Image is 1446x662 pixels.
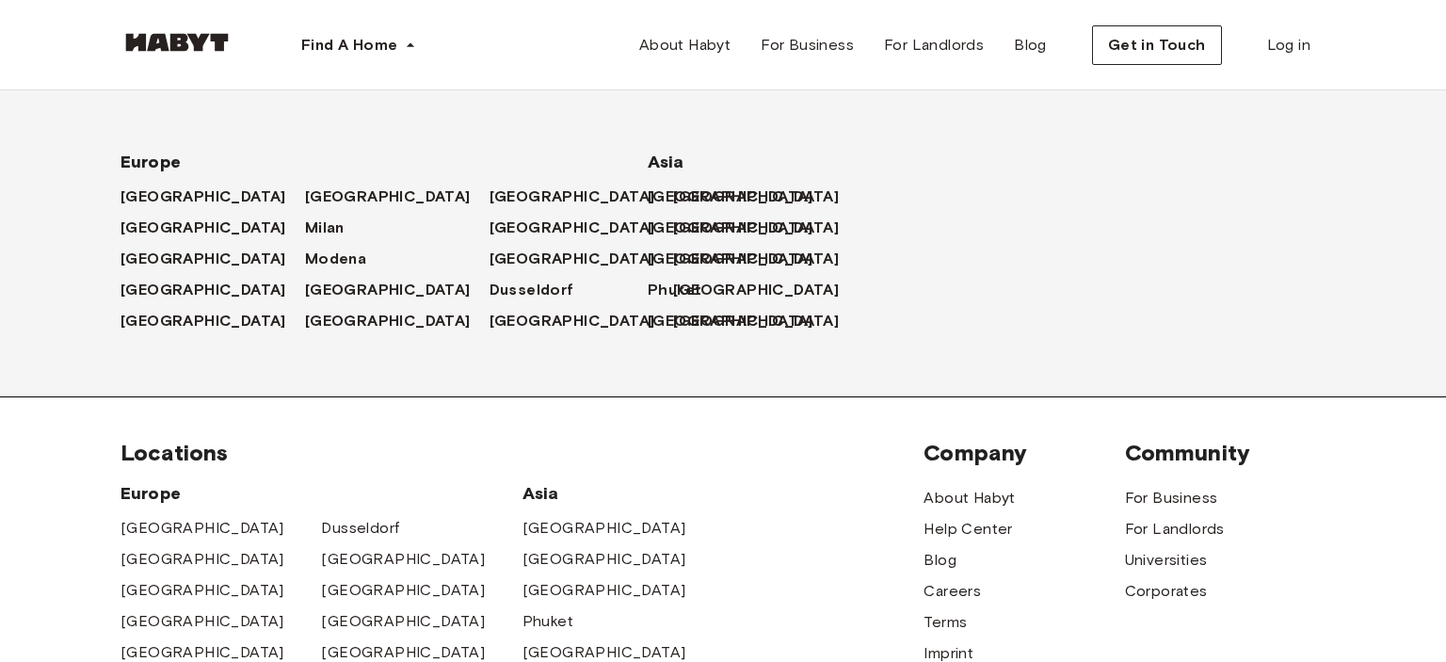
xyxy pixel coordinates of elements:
[522,548,686,571] a: [GEOGRAPHIC_DATA]
[120,482,522,505] span: Europe
[120,310,286,332] span: [GEOGRAPHIC_DATA]
[305,279,471,301] span: [GEOGRAPHIC_DATA]
[490,217,655,239] span: [GEOGRAPHIC_DATA]
[490,279,574,301] span: Dusseldorf
[120,610,284,633] a: [GEOGRAPHIC_DATA]
[522,579,686,602] span: [GEOGRAPHIC_DATA]
[120,579,284,602] a: [GEOGRAPHIC_DATA]
[648,248,832,270] a: [GEOGRAPHIC_DATA]
[305,186,490,208] a: [GEOGRAPHIC_DATA]
[305,248,385,270] a: Modena
[648,310,813,332] span: [GEOGRAPHIC_DATA]
[648,217,832,239] a: [GEOGRAPHIC_DATA]
[120,248,286,270] span: [GEOGRAPHIC_DATA]
[924,580,981,603] a: Careers
[673,279,839,301] span: [GEOGRAPHIC_DATA]
[305,279,490,301] a: [GEOGRAPHIC_DATA]
[301,34,397,57] span: Find A Home
[522,610,573,633] a: Phuket
[673,310,858,332] a: [GEOGRAPHIC_DATA]
[924,487,1015,509] a: About Habyt
[120,279,305,301] a: [GEOGRAPHIC_DATA]
[120,217,286,239] span: [GEOGRAPHIC_DATA]
[120,439,924,467] span: Locations
[924,439,1124,467] span: Company
[648,310,832,332] a: [GEOGRAPHIC_DATA]
[305,248,366,270] span: Modena
[490,310,655,332] span: [GEOGRAPHIC_DATA]
[1125,580,1208,603] a: Corporates
[490,186,674,208] a: [GEOGRAPHIC_DATA]
[1125,487,1218,509] span: For Business
[522,482,723,505] span: Asia
[673,248,858,270] a: [GEOGRAPHIC_DATA]
[673,279,858,301] a: [GEOGRAPHIC_DATA]
[120,186,286,208] span: [GEOGRAPHIC_DATA]
[648,151,798,173] span: Asia
[120,279,286,301] span: [GEOGRAPHIC_DATA]
[761,34,854,57] span: For Business
[522,517,686,540] span: [GEOGRAPHIC_DATA]
[490,248,674,270] a: [GEOGRAPHIC_DATA]
[924,611,967,634] a: Terms
[490,279,593,301] a: Dusseldorf
[120,248,305,270] a: [GEOGRAPHIC_DATA]
[120,310,305,332] a: [GEOGRAPHIC_DATA]
[648,279,701,301] span: Phuket
[305,310,490,332] a: [GEOGRAPHIC_DATA]
[321,517,399,540] a: Dusseldorf
[305,217,363,239] a: Milan
[1092,25,1222,65] button: Get in Touch
[924,549,956,572] a: Blog
[884,34,984,57] span: For Landlords
[869,26,999,64] a: For Landlords
[120,151,587,173] span: Europe
[490,217,674,239] a: [GEOGRAPHIC_DATA]
[321,579,485,602] a: [GEOGRAPHIC_DATA]
[1252,26,1325,64] a: Log in
[648,217,813,239] span: [GEOGRAPHIC_DATA]
[490,248,655,270] span: [GEOGRAPHIC_DATA]
[624,26,746,64] a: About Habyt
[305,186,471,208] span: [GEOGRAPHIC_DATA]
[120,517,284,540] a: [GEOGRAPHIC_DATA]
[1014,34,1047,57] span: Blog
[120,217,305,239] a: [GEOGRAPHIC_DATA]
[305,217,345,239] span: Milan
[648,279,720,301] a: Phuket
[639,34,731,57] span: About Habyt
[1108,34,1206,57] span: Get in Touch
[1125,439,1325,467] span: Community
[490,186,655,208] span: [GEOGRAPHIC_DATA]
[673,186,858,208] a: [GEOGRAPHIC_DATA]
[321,548,485,571] a: [GEOGRAPHIC_DATA]
[120,548,284,571] a: [GEOGRAPHIC_DATA]
[1125,549,1208,572] a: Universities
[120,186,305,208] a: [GEOGRAPHIC_DATA]
[924,518,1012,541] a: Help Center
[305,310,471,332] span: [GEOGRAPHIC_DATA]
[999,26,1062,64] a: Blog
[648,186,832,208] a: [GEOGRAPHIC_DATA]
[321,610,485,633] a: [GEOGRAPHIC_DATA]
[673,217,858,239] a: [GEOGRAPHIC_DATA]
[1267,34,1310,57] span: Log in
[1125,518,1225,541] a: For Landlords
[286,26,431,64] button: Find A Home
[746,26,869,64] a: For Business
